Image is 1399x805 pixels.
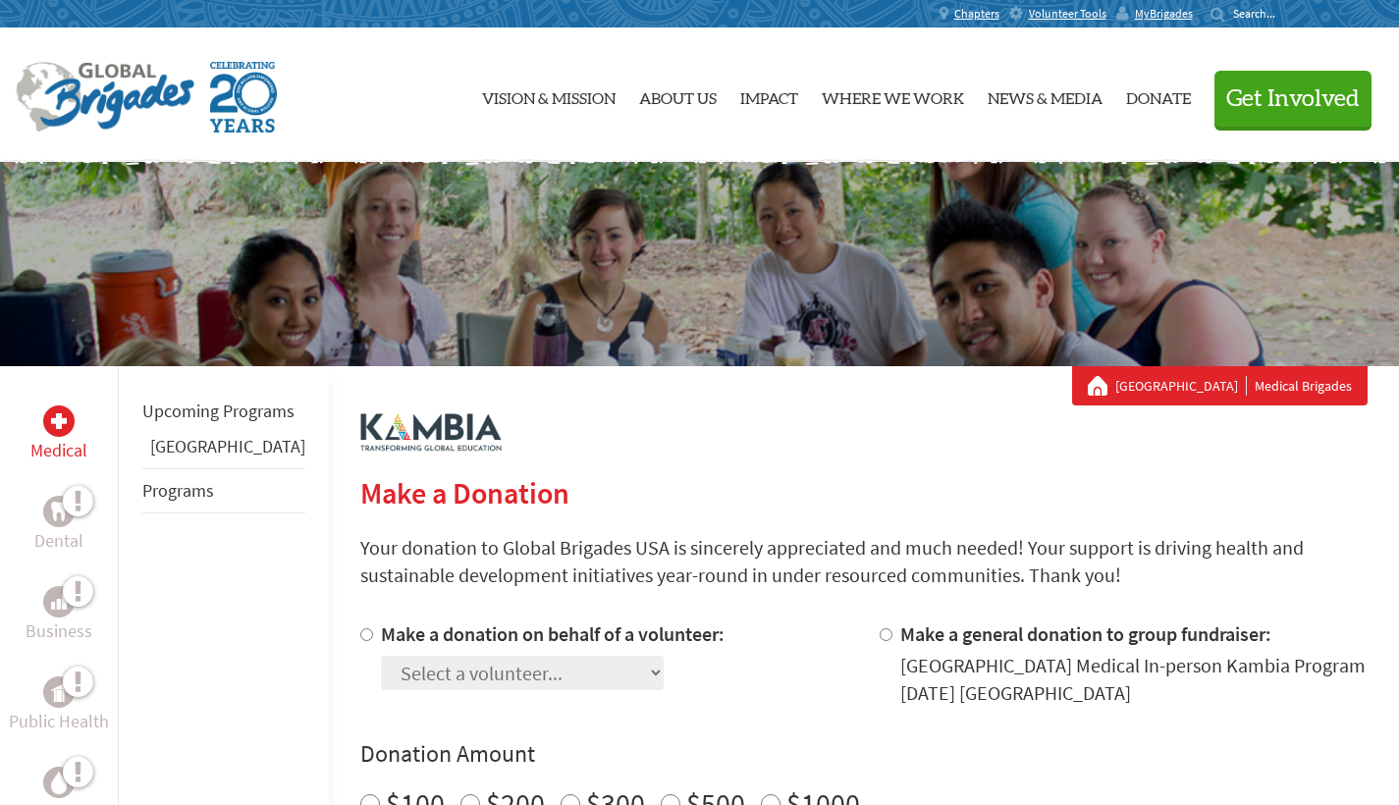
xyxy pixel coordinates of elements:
[954,6,999,22] span: Chapters
[43,405,75,437] div: Medical
[150,435,305,457] a: [GEOGRAPHIC_DATA]
[900,621,1271,646] label: Make a general donation to group fundraiser:
[1226,87,1360,111] span: Get Involved
[34,496,83,555] a: DentalDental
[9,676,109,735] a: Public HealthPublic Health
[360,413,502,452] img: logo-kambia.png
[142,433,305,468] li: Belize
[51,413,67,429] img: Medical
[30,405,87,464] a: MedicalMedical
[142,468,305,513] li: Programs
[360,738,1368,770] h4: Donation Amount
[9,708,109,735] p: Public Health
[51,682,67,702] img: Public Health
[1135,6,1193,22] span: MyBrigades
[1233,6,1289,21] input: Search...
[16,62,194,133] img: Global Brigades Logo
[51,594,67,610] img: Business
[51,771,67,793] img: Water
[26,617,92,645] p: Business
[1088,376,1352,396] div: Medical Brigades
[210,62,277,133] img: Global Brigades Celebrating 20 Years
[142,479,214,502] a: Programs
[740,44,798,146] a: Impact
[988,44,1103,146] a: News & Media
[1214,71,1372,127] button: Get Involved
[30,437,87,464] p: Medical
[900,652,1368,707] div: [GEOGRAPHIC_DATA] Medical In-person Kambia Program [DATE] [GEOGRAPHIC_DATA]
[51,502,67,520] img: Dental
[1115,376,1247,396] a: [GEOGRAPHIC_DATA]
[360,475,1368,510] h2: Make a Donation
[43,586,75,617] div: Business
[142,400,295,422] a: Upcoming Programs
[381,621,725,646] label: Make a donation on behalf of a volunteer:
[26,586,92,645] a: BusinessBusiness
[482,44,616,146] a: Vision & Mission
[43,496,75,527] div: Dental
[822,44,964,146] a: Where We Work
[1029,6,1106,22] span: Volunteer Tools
[43,676,75,708] div: Public Health
[360,534,1368,589] p: Your donation to Global Brigades USA is sincerely appreciated and much needed! Your support is dr...
[142,390,305,433] li: Upcoming Programs
[34,527,83,555] p: Dental
[639,44,717,146] a: About Us
[43,767,75,798] div: Water
[1126,44,1191,146] a: Donate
